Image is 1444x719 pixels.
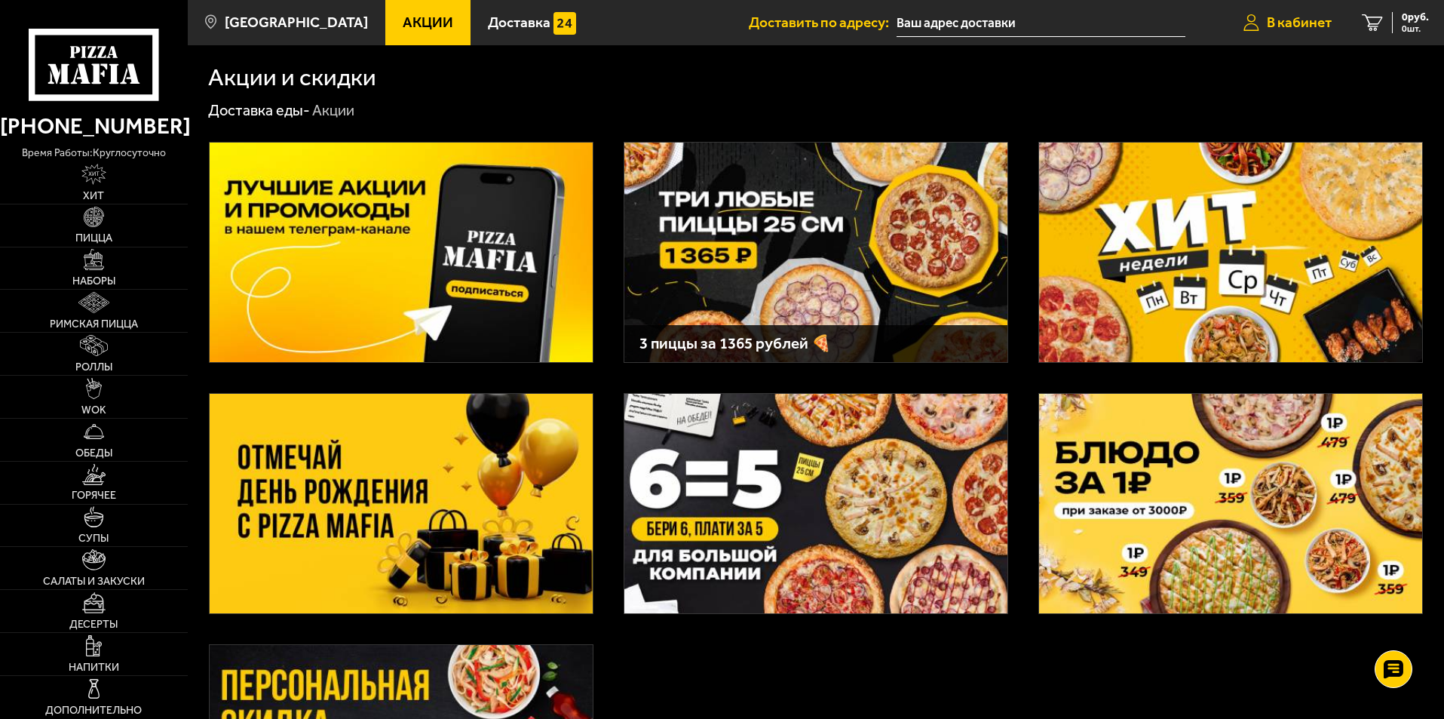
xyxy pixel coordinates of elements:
div: Акции [312,101,354,121]
img: 15daf4d41897b9f0e9f617042186c801.svg [553,12,576,35]
span: Хит [83,191,104,201]
a: Доставка еды- [208,101,310,119]
span: Обеды [75,448,112,459]
span: В кабинет [1267,15,1332,29]
h3: 3 пиццы за 1365 рублей 🍕 [639,336,992,352]
input: Ваш адрес доставки [897,9,1185,37]
span: Доставить по адресу: [749,15,897,29]
span: Напитки [69,662,119,673]
span: Акции [403,15,453,29]
span: Римская пицца [50,319,138,330]
h1: Акции и скидки [208,66,376,90]
span: Супы [78,533,109,544]
span: 0 шт. [1402,24,1429,33]
span: Пицца [75,233,112,244]
span: Магнитогорская улица, 51А [897,9,1185,37]
span: [GEOGRAPHIC_DATA] [225,15,368,29]
span: Роллы [75,362,112,373]
span: WOK [81,405,106,416]
span: Дополнительно [45,705,142,716]
span: Горячее [72,490,116,501]
span: Наборы [72,276,115,287]
span: Салаты и закуски [43,576,145,587]
span: Десерты [69,619,118,630]
span: 0 руб. [1402,12,1429,23]
span: Доставка [488,15,550,29]
a: 3 пиццы за 1365 рублей 🍕 [624,142,1008,363]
